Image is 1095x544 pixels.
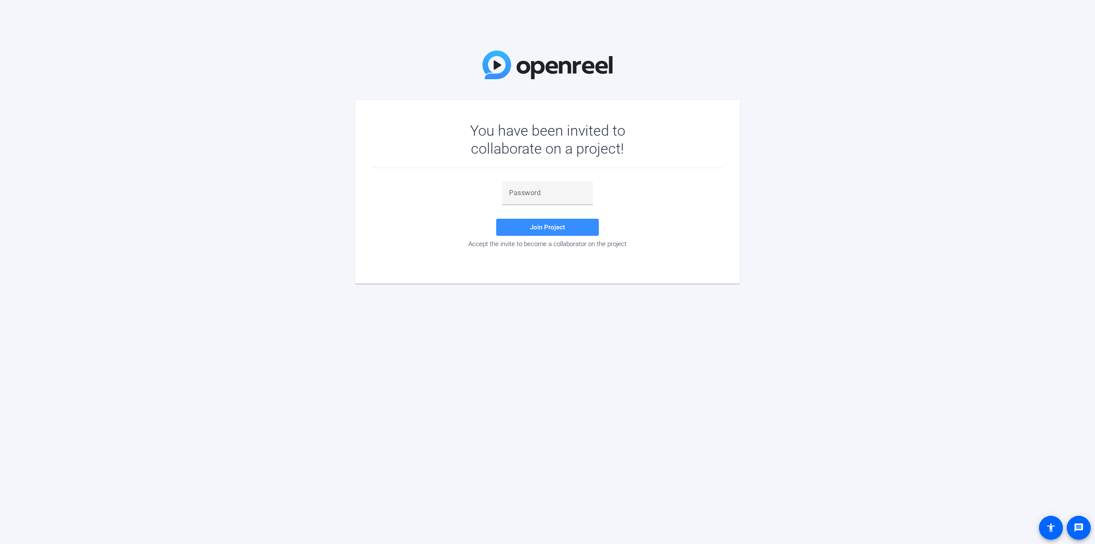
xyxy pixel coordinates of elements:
div: You have been invited to collaborate on a project! [445,122,650,158]
mat-icon: accessibility [1046,523,1056,533]
input: Password [509,188,586,198]
img: OpenReel Logo [482,51,613,79]
button: Join Project [496,219,599,236]
mat-icon: message [1074,523,1084,533]
span: Join Project [530,223,565,231]
div: Accept the invite to become a collaborator on the project [372,240,723,248]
